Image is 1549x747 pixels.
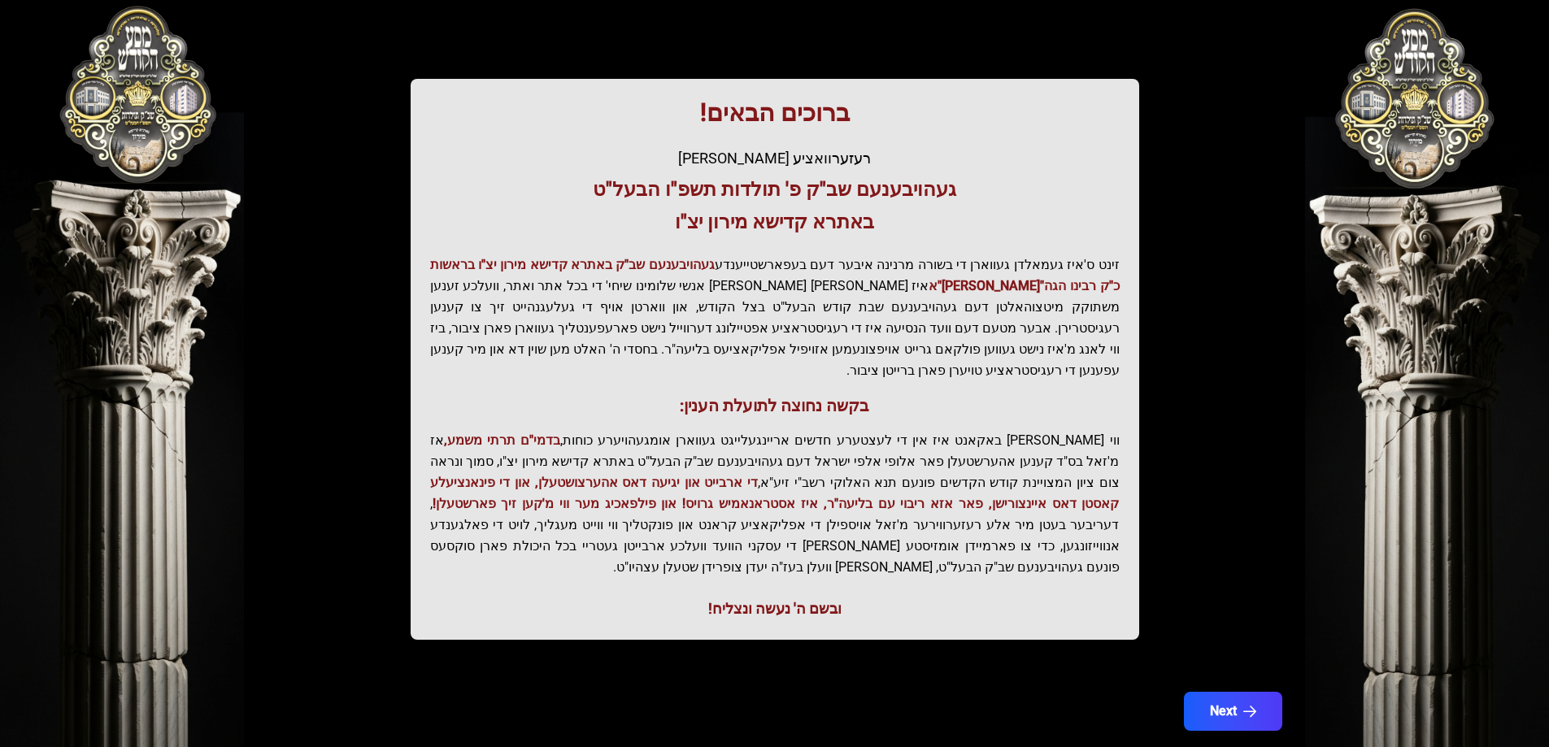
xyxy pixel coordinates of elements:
[430,147,1120,170] div: רעזערוואציע [PERSON_NAME]
[430,430,1120,578] p: ווי [PERSON_NAME] באקאנט איז אין די לעצטערע חדשים אריינגעלייגט געווארן אומגעהויערע כוחות, אז מ'זא...
[1184,692,1282,731] button: Next
[430,597,1120,620] div: ובשם ה' נעשה ונצליח!
[430,98,1120,128] h1: ברוכים הבאים!
[430,257,1120,293] span: געהויבענעם שב"ק באתרא קדישא מירון יצ"ו בראשות כ"ק רבינו הגה"[PERSON_NAME]"א
[430,176,1120,202] h3: געהויבענעם שב"ק פ' תולדות תשפ"ו הבעל"ט
[430,475,1120,511] span: די ארבייט און יגיעה דאס אהערצושטעלן, און די פינאנציעלע קאסטן דאס איינצורישן, פאר אזא ריבוי עם בלי...
[444,432,560,448] span: בדמי"ם תרתי משמע,
[430,209,1120,235] h3: באתרא קדישא מירון יצ"ו
[430,254,1120,381] p: זינט ס'איז געמאלדן געווארן די בשורה מרנינה איבער דעם בעפארשטייענדע איז [PERSON_NAME] [PERSON_NAME...
[430,394,1120,417] h3: בקשה נחוצה לתועלת הענין:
